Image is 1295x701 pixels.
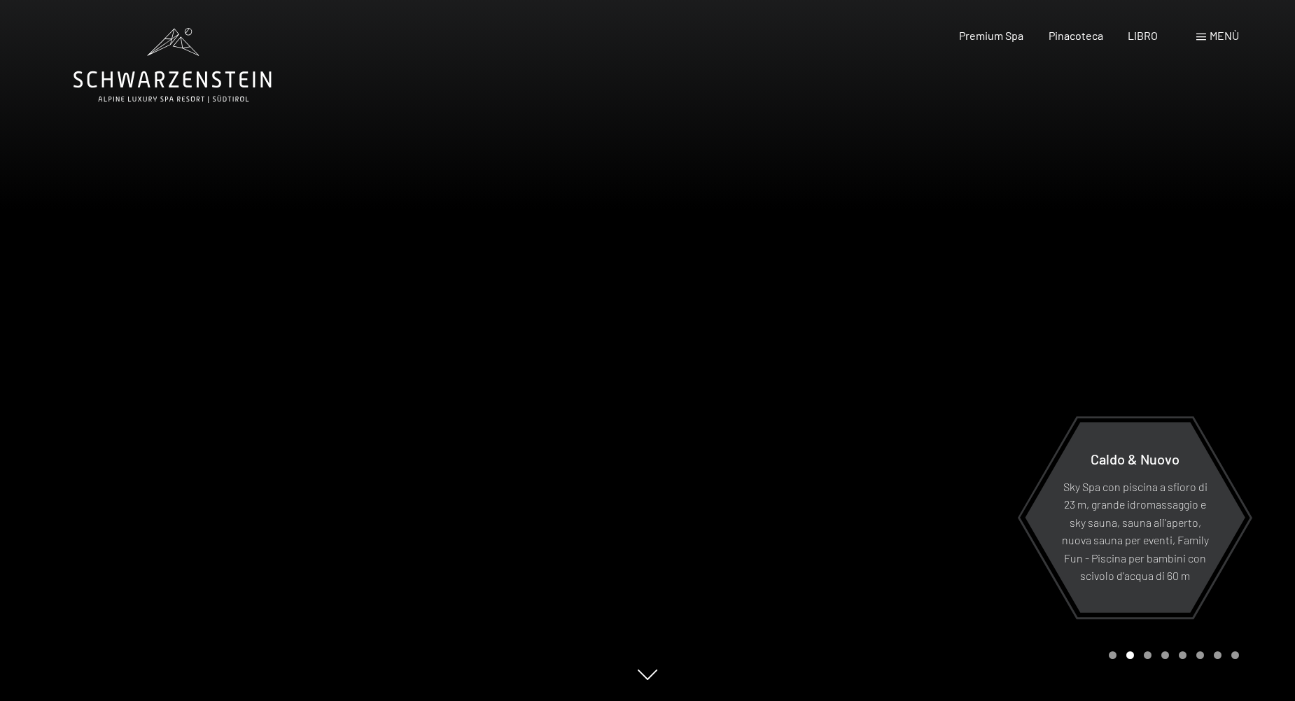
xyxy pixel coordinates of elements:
div: Carosello Pagina 2 (Diapositiva corrente) [1126,651,1134,659]
a: Premium Spa [959,29,1023,42]
p: Sky Spa con piscina a sfioro di 23 m, grande idromassaggio e sky sauna, sauna all'aperto, nuova s... [1059,477,1211,585]
div: Giostra Pagina 4 [1161,651,1169,659]
span: Caldo & Nuovo [1091,450,1179,467]
div: Giostra Pagina 7 [1214,651,1221,659]
div: Impaginazione a carosello [1104,651,1239,659]
span: Menù [1210,29,1239,42]
div: Giostra Pagina 8 [1231,651,1239,659]
a: Caldo & Nuovo Sky Spa con piscina a sfioro di 23 m, grande idromassaggio e sky sauna, sauna all'a... [1024,421,1246,614]
div: Giostra Pagina 6 [1196,651,1204,659]
a: Pinacoteca [1049,29,1103,42]
div: Carosello Pagina 5 [1179,651,1186,659]
div: Giostra Pagina 3 [1144,651,1151,659]
div: Giostra Pagina 1 [1109,651,1116,659]
a: LIBRO [1128,29,1158,42]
